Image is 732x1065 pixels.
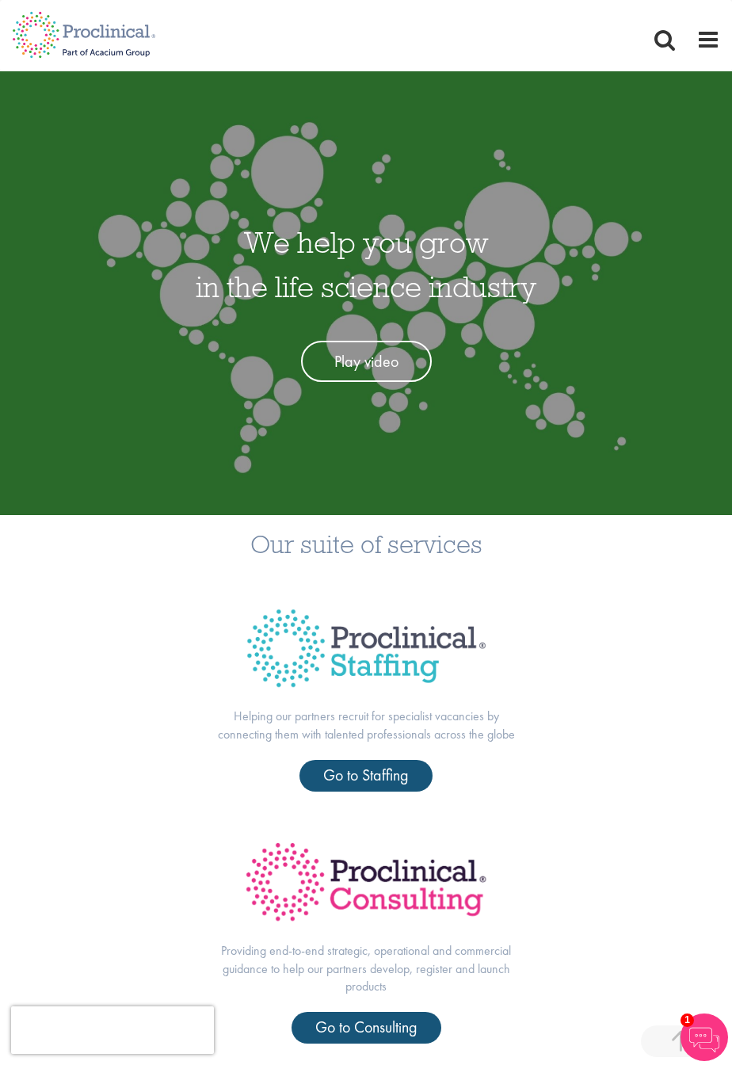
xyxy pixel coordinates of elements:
[227,589,506,708] img: Proclinical Title
[681,1013,728,1061] img: Chatbot
[315,1017,417,1037] span: Go to Consulting
[292,1012,441,1044] a: Go to Consulting
[208,708,524,744] p: Helping our partners recruit for specialist vacancies by connecting them with talented profession...
[225,823,507,942] img: Proclinical Title
[323,765,409,785] span: Go to Staffing
[301,341,432,383] a: Play video
[196,220,536,309] h1: We help you grow in the life science industry
[208,942,524,997] p: Providing end-to-end strategic, operational and commercial guidance to help our partners develop,...
[12,531,720,557] h3: Our suite of services
[299,760,433,792] a: Go to Staffing
[681,1013,694,1027] span: 1
[11,1006,214,1054] iframe: reCAPTCHA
